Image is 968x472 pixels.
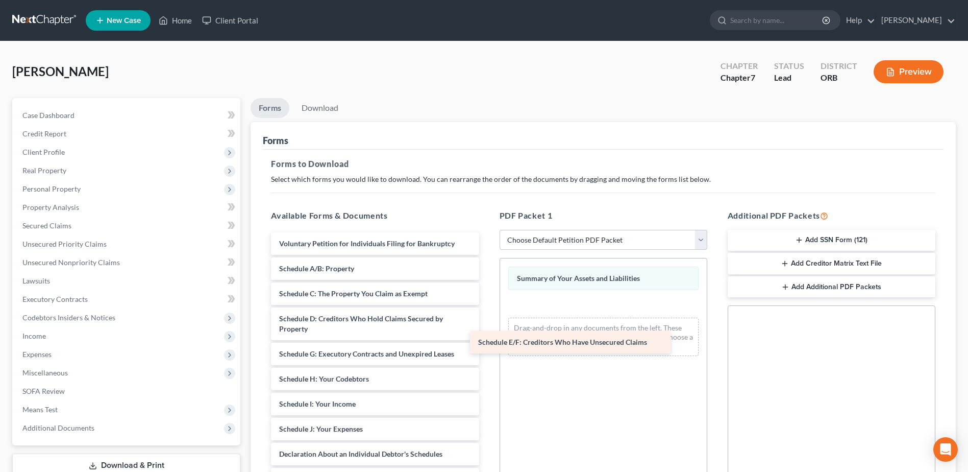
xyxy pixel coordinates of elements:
[279,264,354,273] span: Schedule A/B: Property
[821,60,857,72] div: District
[22,184,81,193] span: Personal Property
[500,209,707,222] h5: PDF Packet 1
[154,11,197,30] a: Home
[774,60,804,72] div: Status
[508,318,699,356] div: Drag-and-drop in any documents from the left. These will be merged into the Petition PDF Packet. ...
[841,11,875,30] a: Help
[728,230,935,251] button: Add SSN Form (121)
[14,217,240,235] a: Secured Claims
[107,17,141,25] span: New Case
[728,253,935,274] button: Add Creditor Matrix Text File
[279,314,443,333] span: Schedule D: Creditors Who Hold Claims Secured by Property
[14,125,240,143] a: Credit Report
[14,253,240,272] a: Unsecured Nonpriority Claims
[22,332,46,340] span: Income
[876,11,955,30] a: [PERSON_NAME]
[22,148,65,156] span: Client Profile
[279,399,356,408] span: Schedule I: Your Income
[263,134,288,147] div: Forms
[22,166,66,175] span: Real Property
[728,209,935,222] h5: Additional PDF Packets
[730,11,824,30] input: Search by name...
[751,73,755,82] span: 7
[874,60,944,83] button: Preview
[279,349,454,358] span: Schedule G: Executory Contracts and Unexpired Leases
[22,350,52,359] span: Expenses
[14,198,240,217] a: Property Analysis
[478,338,647,346] span: Schedule E/F: Creditors Who Have Unsecured Claims
[271,158,935,170] h5: Forms to Download
[721,72,758,84] div: Chapter
[721,60,758,72] div: Chapter
[22,203,79,211] span: Property Analysis
[14,106,240,125] a: Case Dashboard
[933,437,958,462] div: Open Intercom Messenger
[251,98,289,118] a: Forms
[22,313,115,322] span: Codebtors Insiders & Notices
[14,290,240,309] a: Executory Contracts
[14,272,240,290] a: Lawsuits
[271,174,935,184] p: Select which forms you would like to download. You can rearrange the order of the documents by dr...
[22,258,120,267] span: Unsecured Nonpriority Claims
[271,209,479,222] h5: Available Forms & Documents
[22,221,71,230] span: Secured Claims
[197,11,263,30] a: Client Portal
[22,387,65,395] span: SOFA Review
[22,423,94,432] span: Additional Documents
[728,276,935,298] button: Add Additional PDF Packets
[774,72,804,84] div: Lead
[22,240,107,248] span: Unsecured Priority Claims
[279,289,428,298] span: Schedule C: The Property You Claim as Exempt
[279,239,455,248] span: Voluntary Petition for Individuals Filing for Bankruptcy
[22,111,75,120] span: Case Dashboard
[22,405,58,414] span: Means Test
[14,235,240,253] a: Unsecured Priority Claims
[517,274,640,282] span: Summary of Your Assets and Liabilities
[279,424,363,433] span: Schedule J: Your Expenses
[22,129,66,138] span: Credit Report
[22,368,68,377] span: Miscellaneous
[821,72,857,84] div: ORB
[279,374,369,383] span: Schedule H: Your Codebtors
[12,64,109,79] span: [PERSON_NAME]
[22,276,50,285] span: Lawsuits
[293,98,346,118] a: Download
[22,295,88,303] span: Executory Contracts
[279,450,442,458] span: Declaration About an Individual Debtor's Schedules
[14,382,240,400] a: SOFA Review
